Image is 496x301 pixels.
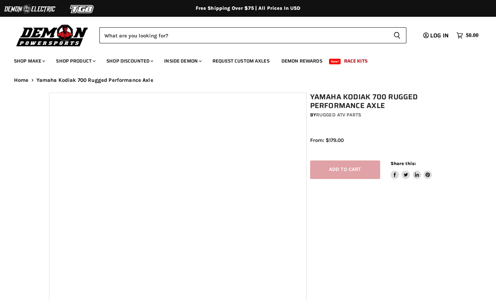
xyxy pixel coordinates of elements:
input: Search [99,27,388,43]
a: Rugged ATV Parts [316,112,361,118]
a: Log in [420,33,453,39]
a: Demon Rewards [276,54,328,68]
a: Home [14,77,29,83]
span: $0.00 [466,32,478,39]
img: Demon Powersports [14,23,91,48]
span: Log in [430,31,449,40]
img: TGB Logo 2 [56,2,109,16]
a: $0.00 [453,30,482,41]
a: Shop Product [51,54,100,68]
span: Share this: [391,161,416,166]
span: From: $179.00 [310,137,344,143]
h1: Yamaha Kodiak 700 Rugged Performance Axle [310,93,450,110]
span: Yamaha Kodiak 700 Rugged Performance Axle [36,77,153,83]
ul: Main menu [9,51,477,68]
button: Search [388,27,406,43]
a: Shop Make [9,54,49,68]
a: Inside Demon [159,54,206,68]
img: Demon Electric Logo 2 [4,2,56,16]
a: Request Custom Axles [207,54,275,68]
a: Shop Discounted [101,54,158,68]
aside: Share this: [391,160,432,179]
form: Product [99,27,406,43]
span: New! [329,59,341,64]
a: Race Kits [339,54,373,68]
div: by [310,111,450,119]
